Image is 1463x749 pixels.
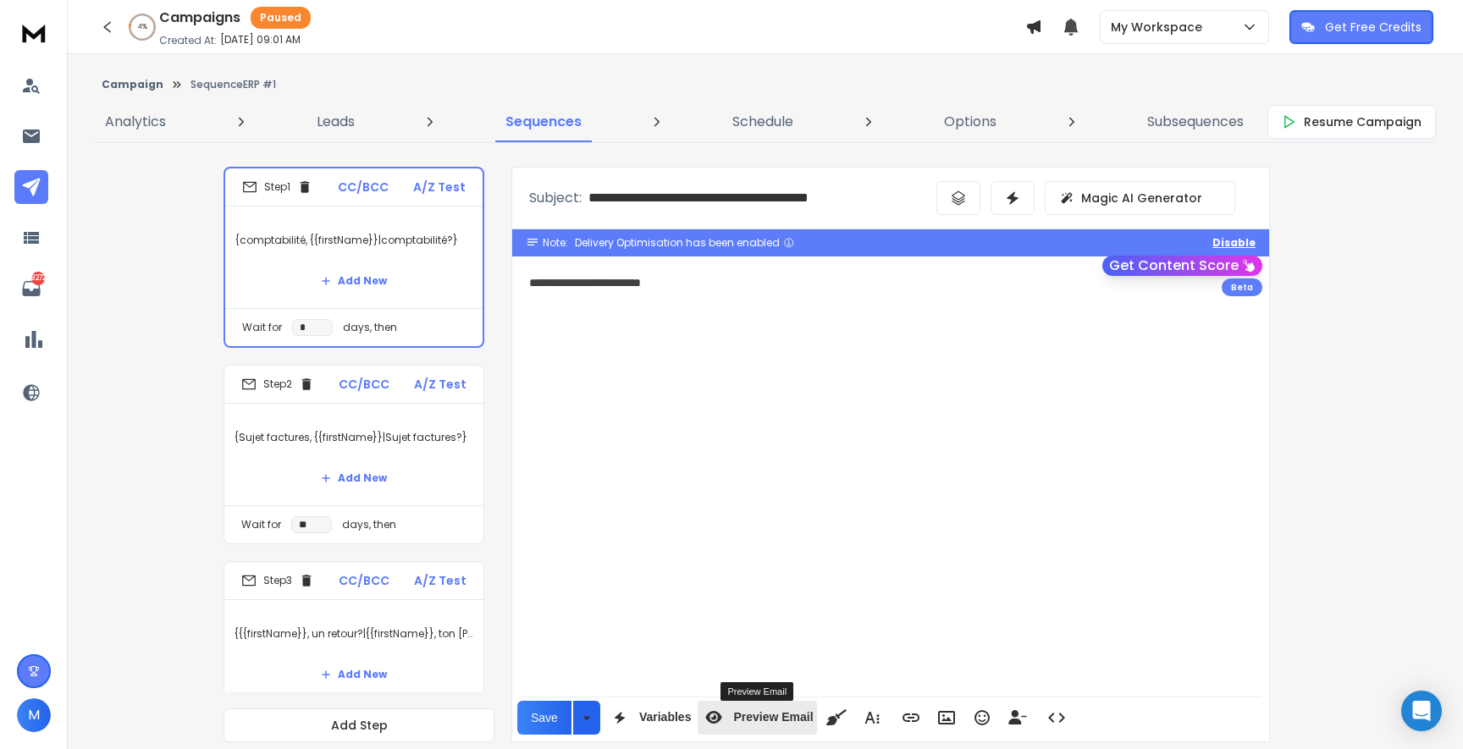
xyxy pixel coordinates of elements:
button: Campaign [102,78,163,91]
p: Sequences [505,112,582,132]
img: logo [17,17,51,48]
button: Add New [307,461,400,495]
p: Get Free Credits [1325,19,1422,36]
p: Subsequences [1147,112,1244,132]
a: Options [934,102,1007,142]
p: days, then [342,518,396,531]
p: A/Z Test [414,376,467,393]
button: Disable [1212,236,1256,250]
p: A/Z Test [414,572,467,589]
li: Step3CC/BCCA/Z Test{{{firstName}}, un retour?|{{firstName}}, ton [PERSON_NAME]?}Add New [224,561,484,702]
button: Emoticons [966,701,998,735]
div: Preview Email [720,682,793,701]
button: Add Step [224,708,494,742]
button: Save [517,701,571,735]
button: Insert Image (⌘P) [930,701,963,735]
div: Open Intercom Messenger [1401,691,1442,731]
button: M [17,698,51,732]
button: Preview Email [698,701,816,735]
p: 8272 [31,272,45,285]
p: days, then [343,321,397,334]
p: [DATE] 09:01 AM [220,33,301,47]
p: Wait for [242,321,282,334]
p: Created At: [159,34,217,47]
button: Add New [307,658,400,691]
div: Delivery Optimisation has been enabled [575,236,795,250]
a: Subsequences [1137,102,1254,142]
p: Subject: [529,188,582,208]
button: More Text [856,701,888,735]
button: Add New [307,264,400,298]
p: CC/BCC [339,572,389,589]
p: Leads [317,112,355,132]
p: Magic AI Generator [1081,190,1202,207]
div: Step 1 [242,179,312,195]
span: Variables [636,710,695,724]
p: {Sujet factures, {{firstName}}|Sujet factures?} [235,414,473,461]
li: Step1CC/BCCA/Z Test{comptabilité, {{firstName}}|comptabilité?}Add NewWait fordays, then [224,167,484,348]
li: Step2CC/BCCA/Z Test{Sujet factures, {{firstName}}|Sujet factures?}Add NewWait fordays, then [224,365,484,544]
a: Leads [306,102,365,142]
h1: Campaigns [159,8,240,28]
p: Schedule [732,112,793,132]
a: Schedule [722,102,803,142]
div: Step 2 [241,377,314,392]
button: Insert Link (⌘K) [895,701,927,735]
p: SequenceERP #1 [190,78,276,91]
button: Variables [604,701,695,735]
p: Analytics [105,112,166,132]
p: 4 % [138,22,147,32]
button: Magic AI Generator [1045,181,1235,215]
button: Resume Campaign [1267,105,1436,139]
a: Analytics [95,102,176,142]
p: {comptabilité, {{firstName}}|comptabilité?} [235,217,472,264]
div: Beta [1222,278,1262,296]
p: My Workspace [1111,19,1209,36]
span: Note: [543,236,568,250]
a: Sequences [495,102,592,142]
p: A/Z Test [413,179,466,196]
p: Wait for [241,518,281,531]
span: Preview Email [730,710,816,724]
button: Insert Unsubscribe Link [1002,701,1034,735]
button: Code View [1041,701,1073,735]
p: {{{firstName}}, un retour?|{{firstName}}, ton [PERSON_NAME]?} [235,610,473,658]
p: Options [944,112,996,132]
p: CC/BCC [338,179,389,196]
p: CC/BCC [339,376,389,393]
button: Get Content Score [1102,256,1262,276]
div: Step 3 [241,573,314,588]
button: Clean HTML [820,701,853,735]
a: 8272 [14,272,48,306]
button: Get Free Credits [1289,10,1433,44]
div: Paused [251,7,311,29]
